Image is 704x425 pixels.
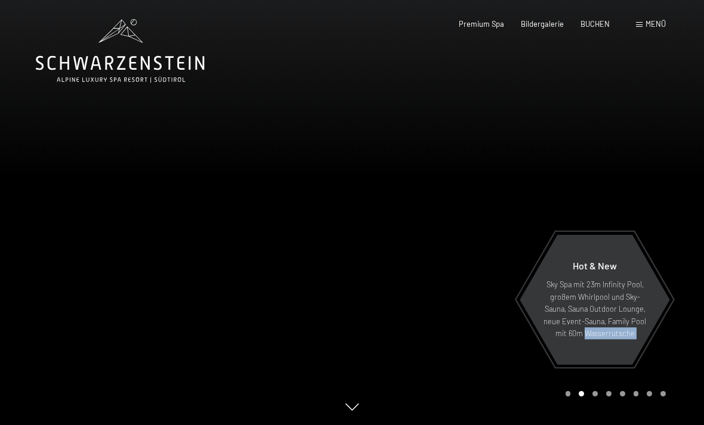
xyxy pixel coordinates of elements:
p: Sky Spa mit 23m Infinity Pool, großem Whirlpool und Sky-Sauna, Sauna Outdoor Lounge, neue Event-S... [543,278,647,339]
div: Carousel Page 8 [660,391,666,396]
div: Carousel Page 7 [647,391,652,396]
div: Carousel Page 3 [592,391,598,396]
span: Menü [646,19,666,29]
div: Carousel Page 5 [620,391,625,396]
div: Carousel Page 1 [566,391,571,396]
a: Bildergalerie [521,19,564,29]
a: BUCHEN [581,19,610,29]
div: Carousel Pagination [561,391,666,396]
a: Hot & New Sky Spa mit 23m Infinity Pool, großem Whirlpool und Sky-Sauna, Sauna Outdoor Lounge, ne... [519,234,671,365]
div: Carousel Page 6 [634,391,639,396]
a: Premium Spa [459,19,504,29]
div: Carousel Page 2 (Current Slide) [579,391,584,396]
span: Hot & New [573,260,617,271]
div: Carousel Page 4 [606,391,612,396]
